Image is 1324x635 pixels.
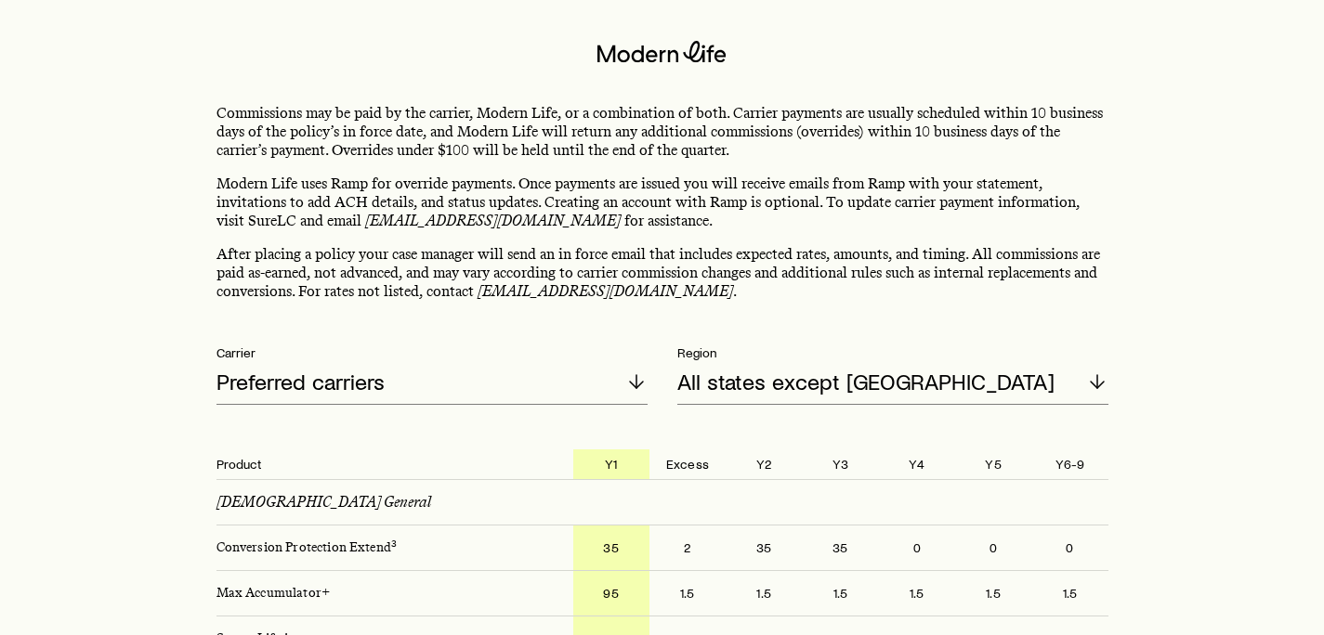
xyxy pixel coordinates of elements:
[216,493,431,512] p: [DEMOGRAPHIC_DATA] General
[1031,449,1108,479] p: Y6-9
[879,525,955,570] p: 0
[1031,571,1108,616] p: 1.5
[216,104,1108,160] p: Commissions may be paid by the carrier, Modern Life, or a combination of both. Carrier payments a...
[955,449,1031,479] p: Y5
[1031,525,1108,570] p: 0
[202,449,573,479] p: Product
[802,449,878,479] p: Y3
[391,539,397,555] a: 3
[677,345,1108,360] p: Region
[726,449,802,479] p: Y2
[216,175,1108,230] p: Modern Life uses Ramp for override payments. Once payments are issued you will receive emails fro...
[726,571,802,616] p: 1.5
[802,525,878,570] p: 35
[726,525,802,570] p: 35
[649,449,726,479] p: Excess
[216,245,1108,301] p: After placing a policy your case manager will send an in force email that includes expected rates...
[649,571,726,616] p: 1.5
[202,571,573,616] p: Max Accumulator+
[649,525,726,570] p: 2
[573,571,649,616] p: 95
[955,571,1031,616] p: 1.5
[216,345,648,360] p: Carrier
[955,525,1031,570] p: 0
[202,525,573,570] p: Conversion Protection Extend
[573,449,649,479] p: Y1
[365,212,621,229] a: [EMAIL_ADDRESS][DOMAIN_NAME]
[879,449,955,479] p: Y4
[573,525,649,570] p: 35
[802,571,878,616] p: 1.5
[478,282,733,300] a: [EMAIL_ADDRESS][DOMAIN_NAME]
[677,369,1055,395] p: All states except [GEOGRAPHIC_DATA]
[391,538,397,550] sup: 3
[879,571,955,616] p: 1.5
[216,369,385,395] p: Preferred carriers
